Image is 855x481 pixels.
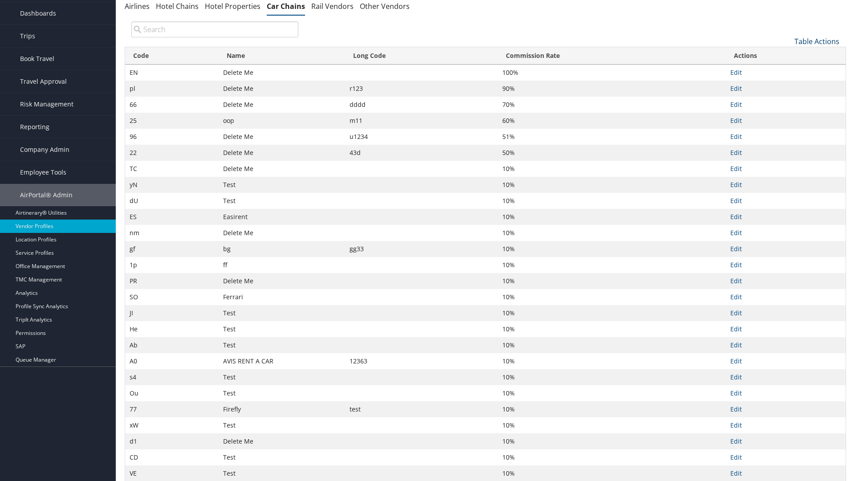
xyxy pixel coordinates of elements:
[730,325,742,333] a: Edit
[498,417,726,433] td: 10%
[156,1,199,11] a: Hotel Chains
[219,225,345,241] td: Delete Me
[498,385,726,401] td: 10%
[726,47,846,65] th: Actions
[125,177,219,193] td: yN
[730,389,742,397] a: Edit
[125,65,219,81] td: EN
[730,437,742,445] a: Edit
[219,241,345,257] td: bg
[730,405,742,413] a: Edit
[498,257,726,273] td: 10%
[219,305,345,321] td: Test
[125,321,219,337] td: He
[219,113,345,129] td: oop
[125,257,219,273] td: 1p
[219,353,345,369] td: AVIS RENT A CAR
[125,1,150,11] a: Airlines
[498,129,726,145] td: 51%
[730,277,742,285] a: Edit
[20,184,73,206] span: AirPortal® Admin
[20,139,69,161] span: Company Admin
[730,180,742,189] a: Edit
[219,161,345,177] td: Delete Me
[20,25,35,47] span: Trips
[125,337,219,353] td: Ab
[219,401,345,417] td: Firefly
[20,70,67,93] span: Travel Approval
[498,321,726,337] td: 10%
[498,369,726,385] td: 10%
[730,357,742,365] a: Edit
[125,369,219,385] td: s4
[125,81,219,97] td: pl
[730,228,742,237] a: Edit
[498,65,726,81] td: 100%
[498,241,726,257] td: 10%
[498,47,726,65] th: Commission Rate: activate to sort column ascending
[498,193,726,209] td: 10%
[219,97,345,113] td: Delete Me
[125,385,219,401] td: Ou
[219,177,345,193] td: Test
[219,257,345,273] td: ff
[219,273,345,289] td: Delete Me
[498,113,726,129] td: 60%
[125,305,219,321] td: JI
[498,337,726,353] td: 10%
[730,421,742,429] a: Edit
[498,433,726,449] td: 10%
[730,373,742,381] a: Edit
[219,81,345,97] td: Delete Me
[345,47,498,65] th: Long Code: activate to sort column ascending
[125,145,219,161] td: 22
[730,469,742,477] a: Edit
[498,225,726,241] td: 10%
[498,97,726,113] td: 70%
[219,289,345,305] td: Ferrari
[219,129,345,145] td: Delete Me
[730,453,742,461] a: Edit
[794,37,839,46] a: Table Actions
[730,212,742,221] a: Edit
[267,1,305,11] a: Car Chains
[125,353,219,369] td: A0
[219,65,345,81] td: Delete Me
[219,321,345,337] td: Test
[730,245,742,253] a: Edit
[345,353,498,369] td: 12363
[20,48,54,70] span: Book Travel
[730,196,742,205] a: Edit
[219,209,345,225] td: Easirent
[125,129,219,145] td: 96
[219,369,345,385] td: Test
[498,209,726,225] td: 10%
[730,148,742,157] a: Edit
[219,337,345,353] td: Test
[498,273,726,289] td: 10%
[498,401,726,417] td: 10%
[498,81,726,97] td: 90%
[125,47,219,65] th: Code: activate to sort column ascending
[125,273,219,289] td: PR
[345,81,498,97] td: r123
[20,116,49,138] span: Reporting
[730,100,742,109] a: Edit
[730,132,742,141] a: Edit
[345,97,498,113] td: dddd
[125,97,219,113] td: 66
[20,93,73,115] span: Risk Management
[730,309,742,317] a: Edit
[125,193,219,209] td: dU
[498,449,726,465] td: 10%
[730,261,742,269] a: Edit
[730,116,742,125] a: Edit
[345,401,498,417] td: test
[730,84,742,93] a: Edit
[345,129,498,145] td: u1234
[125,289,219,305] td: SO
[730,164,742,173] a: Edit
[498,289,726,305] td: 10%
[219,449,345,465] td: Test
[345,113,498,129] td: m11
